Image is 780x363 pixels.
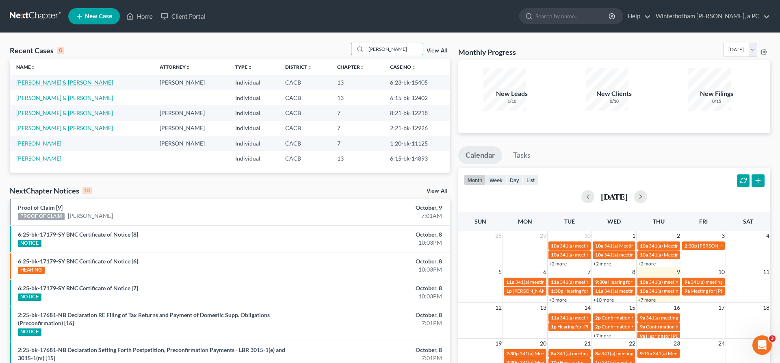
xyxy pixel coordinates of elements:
div: NOTICE [18,328,41,336]
span: 2 [676,231,681,241]
div: October, 8 [306,284,442,292]
a: Districtunfold_more [285,64,312,70]
td: 6:23-bk-15405 [383,75,450,90]
span: 13 [539,303,547,313]
span: Sat [743,218,753,225]
a: [PERSON_NAME] [68,212,113,220]
div: October, 8 [306,346,442,354]
span: Sun [474,218,486,225]
div: 6 [57,47,64,54]
a: Tasks [506,146,538,164]
a: 2:25-bk-17681-NB Declaration Setting Forth Postpetition, Preconfirmation Payments - LBR 3015-1(e)... [18,346,285,361]
span: 3 [769,335,776,342]
span: Thu [653,218,665,225]
div: 7:01PM [306,319,442,327]
span: 10a [640,252,648,258]
td: 7 [331,121,384,136]
span: 1 [631,231,636,241]
td: CACB [279,75,331,90]
td: Individual [229,90,279,105]
span: 21 [583,339,591,348]
span: 2p [595,315,601,321]
i: unfold_more [186,65,191,70]
div: Recent Cases [10,46,64,55]
button: list [523,174,538,185]
iframe: Intercom live chat [752,335,772,355]
i: unfold_more [411,65,416,70]
span: 9a [640,324,645,330]
span: 15 [628,303,636,313]
span: 11a [595,288,603,294]
div: 0/15 [688,98,745,104]
div: New Leads [483,89,540,98]
span: 9a [685,279,690,285]
a: Proof of Claim [9] [18,204,63,211]
div: 7:01PM [306,354,442,362]
span: 11 [762,267,770,277]
span: 10a [640,288,648,294]
span: 11a [506,279,514,285]
a: [PERSON_NAME] & [PERSON_NAME] [16,79,113,86]
button: week [486,174,506,185]
td: 13 [331,90,384,105]
h2: [DATE] [601,192,628,201]
span: 8a [551,350,556,356]
td: [PERSON_NAME] [153,75,229,90]
span: 19 [494,339,503,348]
div: 1/10 [483,98,540,104]
a: +2 more [593,261,611,267]
td: 1:20-bk-11125 [383,136,450,151]
td: CACB [279,151,331,166]
a: Help [624,9,651,24]
td: 7 [331,136,384,151]
span: Tue [564,218,575,225]
span: 341(a) Meeting for [PERSON_NAME] and [PERSON_NAME] [649,252,776,258]
span: Mon [518,218,532,225]
span: 18 [762,303,770,313]
span: 341(a) meeting for [PERSON_NAME] and [PERSON_NAME] [646,315,772,321]
span: Confirmation Hearing for Avinash [PERSON_NAME] [602,315,713,321]
div: 0/10 [586,98,643,104]
a: 6:25-bk-17179-SY BNC Certificate of Notice [6] [18,258,138,265]
span: 9 [676,267,681,277]
span: 9a [685,288,690,294]
span: 17 [717,303,726,313]
td: Individual [229,136,279,151]
span: 1p [551,324,557,330]
a: 2:25-bk-17681-NB Declaration RE Filing of Tax Returns and Payment of Domestic Supp. Obligations (... [18,311,270,326]
td: CACB [279,90,331,105]
input: Search by name... [366,43,423,55]
span: 1p [506,288,512,294]
span: Hearing for [PERSON_NAME] and [PERSON_NAME] [646,333,757,339]
div: New Clients [586,89,643,98]
span: 10a [551,252,559,258]
span: Fri [699,218,708,225]
div: New Filings [688,89,745,98]
a: Nameunfold_more [16,64,36,70]
div: HEARING [18,267,45,274]
span: 2:30p [685,243,697,249]
td: [PERSON_NAME] [153,121,229,136]
td: 13 [331,151,384,166]
span: 9a [640,315,645,321]
a: 6:25-bk-17179-SY BNC Certificate of Notice [8] [18,231,138,238]
span: 341(a) meeting for [PERSON_NAME] [560,315,638,321]
span: 341(a) Meeting for [PERSON_NAME] and [PERSON_NAME] [653,350,780,356]
span: 341(a) meeting for [PERSON_NAME] [PERSON_NAME] and [PERSON_NAME] [601,350,767,356]
span: Wed [607,218,621,225]
span: 341(a) meeting for [PERSON_NAME] [560,243,638,249]
div: 10:03PM [306,292,442,300]
td: Individual [229,121,279,136]
td: Individual [229,105,279,120]
span: 16 [673,303,681,313]
td: 6:15-bk-12402 [383,90,450,105]
span: 29 [539,231,547,241]
span: Hearing for [PERSON_NAME] [557,324,621,330]
span: 11a [551,279,559,285]
td: CACB [279,136,331,151]
span: 24 [717,339,726,348]
td: 2:21-bk-12926 [383,121,450,136]
a: [PERSON_NAME] [16,155,61,162]
div: October, 9 [306,204,442,212]
a: +2 more [638,261,656,267]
